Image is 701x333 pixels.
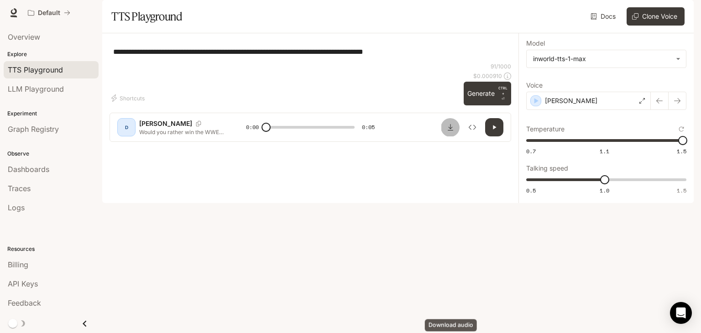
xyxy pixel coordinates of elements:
[670,302,692,324] div: Open Intercom Messenger
[526,82,543,88] p: Voice
[491,62,511,70] p: 91 / 1000
[533,54,671,63] div: inworld-tts-1-max
[38,9,60,17] p: Default
[545,96,597,105] p: [PERSON_NAME]
[627,7,685,26] button: Clone Voice
[526,165,568,172] p: Talking speed
[677,187,686,194] span: 1.5
[110,91,148,105] button: Shortcuts
[192,121,205,126] button: Copy Voice ID
[527,50,686,68] div: inworld-tts-1-max
[526,187,536,194] span: 0.5
[526,147,536,155] span: 0.7
[111,7,182,26] h1: TTS Playground
[139,128,224,136] p: Would you rather win the WWE Title against [PERSON_NAME] or against Stone Cold [PERSON_NAME]?
[139,119,192,128] p: [PERSON_NAME]
[473,72,502,80] p: $ 0.000910
[498,85,507,96] p: CTRL +
[677,147,686,155] span: 1.5
[24,4,74,22] button: All workspaces
[246,123,259,132] span: 0:00
[526,40,545,47] p: Model
[600,147,609,155] span: 1.1
[589,7,619,26] a: Docs
[463,118,481,136] button: Inspect
[425,319,477,332] div: Download audio
[498,85,507,102] p: ⏎
[464,82,511,105] button: GenerateCTRL +⏎
[441,118,460,136] button: Download audio
[119,120,134,135] div: D
[526,126,565,132] p: Temperature
[362,123,375,132] span: 0:05
[676,124,686,134] button: Reset to default
[600,187,609,194] span: 1.0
